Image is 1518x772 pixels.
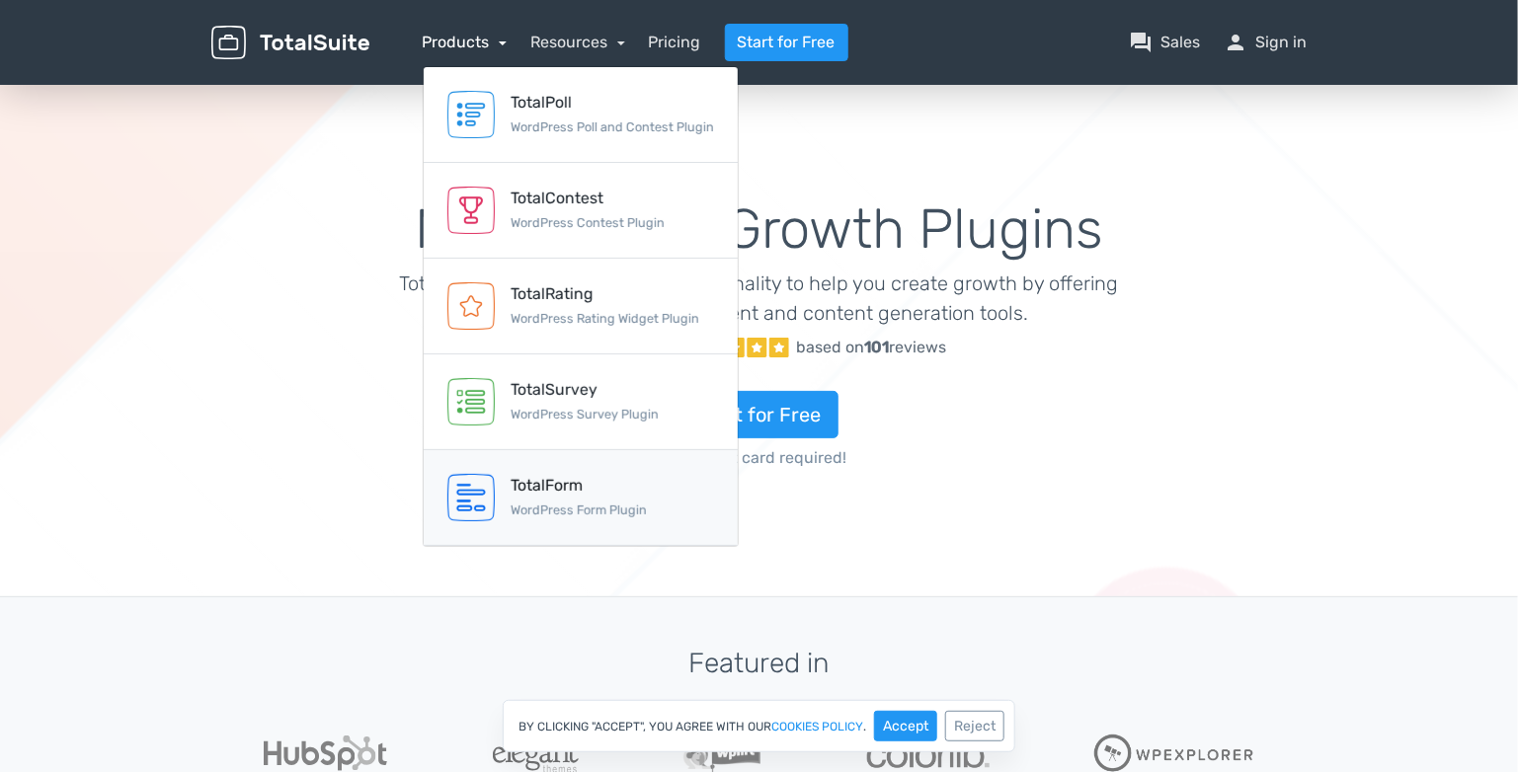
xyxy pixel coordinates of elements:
a: cookies policy [771,721,863,733]
span: No credit card required! [399,446,1119,470]
img: WPExplorer [1094,734,1254,772]
img: TotalSurvey [447,378,495,425]
small: WordPress Rating Widget Plugin [511,311,699,326]
small: WordPress Form Plugin [511,502,647,517]
img: TotalForm [447,474,495,521]
span: person [1225,31,1248,54]
div: TotalRating [511,282,699,306]
a: TotalRating WordPress Rating Widget Plugin [424,259,738,354]
a: Start for Free [680,391,839,438]
div: By clicking "Accept", you agree with our . [503,700,1015,752]
img: TotalContest [447,187,495,234]
a: question_answerSales [1130,31,1201,54]
a: TotalSurvey WordPress Survey Plugin [424,354,738,450]
strong: 101 [865,338,890,356]
h3: Featured in [211,649,1308,679]
small: WordPress Contest Plugin [511,215,665,230]
a: Start for Free [725,24,848,61]
div: TotalSurvey [511,378,659,402]
img: TotalRating [447,282,495,330]
div: based on reviews [797,336,947,359]
div: TotalContest [511,187,665,210]
span: question_answer [1130,31,1154,54]
h1: Marketing & Growth Plugins [399,199,1119,261]
a: Resources [530,33,625,51]
img: Hubspot [264,735,387,771]
div: TotalPoll [511,91,714,115]
button: Accept [874,711,937,741]
a: personSign in [1225,31,1308,54]
img: TotalPoll [447,91,495,138]
a: Products [423,33,508,51]
small: WordPress Poll and Contest Plugin [511,119,714,134]
a: TotalForm WordPress Form Plugin [424,450,738,546]
a: TotalContest WordPress Contest Plugin [424,163,738,259]
a: TotalPoll WordPress Poll and Contest Plugin [424,67,738,163]
p: TotalSuite extends WordPress functionality to help you create growth by offering a wide range of ... [399,269,1119,328]
img: TotalSuite for WordPress [211,26,369,60]
a: Pricing [649,31,701,54]
img: Colorlib [867,738,990,768]
button: Reject [945,711,1004,741]
small: WordPress Survey Plugin [511,407,659,422]
div: TotalForm [511,474,647,498]
a: Excellent 5/5 based on101reviews [399,328,1119,367]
